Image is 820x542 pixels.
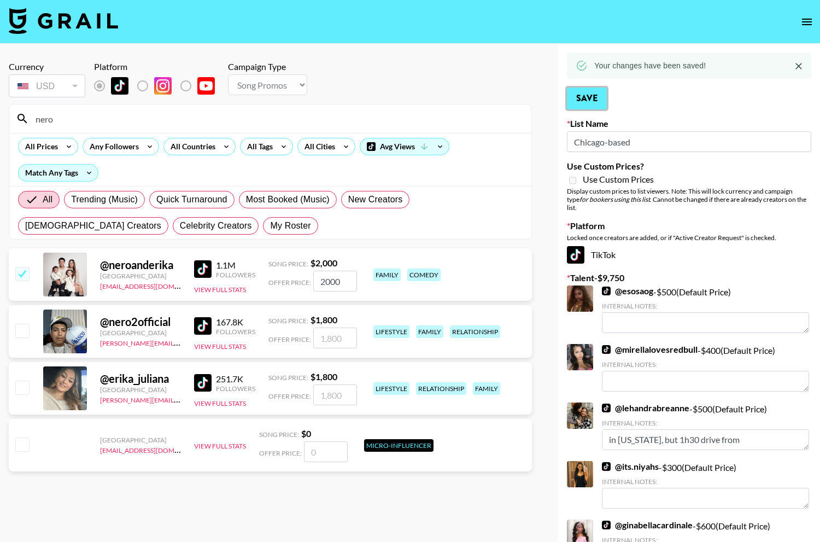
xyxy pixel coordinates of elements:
[313,384,357,405] input: 1,800
[313,271,357,292] input: 2,000
[100,329,181,337] div: [GEOGRAPHIC_DATA]
[602,429,809,450] textarea: in [US_STATE], but 1h30 drive from [GEOGRAPHIC_DATA]
[194,317,212,335] img: TikTok
[373,382,409,395] div: lifestyle
[216,271,255,279] div: Followers
[100,315,181,329] div: @ nero2official
[228,61,307,72] div: Campaign Type
[602,302,809,310] div: Internal Notes:
[29,110,525,127] input: Search by User Name
[311,314,337,325] strong: $ 1,800
[567,118,811,129] label: List Name
[11,77,83,96] div: USD
[216,317,255,328] div: 167.8K
[567,220,811,231] label: Platform
[602,285,809,333] div: - $ 500 (Default Price)
[246,193,330,206] span: Most Booked (Music)
[602,345,611,354] img: TikTok
[268,392,311,400] span: Offer Price:
[796,11,818,33] button: open drawer
[19,138,60,155] div: All Prices
[100,436,181,444] div: [GEOGRAPHIC_DATA]
[450,325,500,338] div: relationship
[602,403,809,450] div: - $ 500 (Default Price)
[9,8,118,34] img: Grail Talent
[100,337,262,347] a: [PERSON_NAME][EMAIL_ADDRESS][DOMAIN_NAME]
[100,258,181,272] div: @ neroanderika
[416,325,443,338] div: family
[373,269,401,281] div: family
[156,193,227,206] span: Quick Turnaround
[9,61,85,72] div: Currency
[83,138,141,155] div: Any Followers
[194,285,246,294] button: View Full Stats
[298,138,337,155] div: All Cities
[216,384,255,393] div: Followers
[311,371,337,382] strong: $ 1,800
[197,77,215,95] img: YouTube
[567,88,607,109] button: Save
[416,382,466,395] div: relationship
[194,260,212,278] img: TikTok
[100,280,210,290] a: [EMAIL_ADDRESS][DOMAIN_NAME]
[94,61,224,72] div: Platform
[111,77,128,95] img: TikTok
[194,399,246,407] button: View Full Stats
[43,193,52,206] span: All
[71,193,138,206] span: Trending (Music)
[164,138,218,155] div: All Countries
[313,328,357,348] input: 1,800
[579,195,650,203] em: for bookers using this list
[567,272,811,283] label: Talent - $ 9,750
[602,461,659,472] a: @its.niyahs
[100,444,210,454] a: [EMAIL_ADDRESS][DOMAIN_NAME]
[241,138,275,155] div: All Tags
[19,165,98,181] div: Match Any Tags
[602,344,809,392] div: - $ 400 (Default Price)
[602,285,653,296] a: @esosaog
[9,72,85,100] div: Remove selected talent to change your currency
[268,317,308,325] span: Song Price:
[602,344,698,355] a: @mirellalovesredbull
[268,374,308,382] span: Song Price:
[270,219,311,232] span: My Roster
[259,430,299,439] span: Song Price:
[373,325,409,338] div: lifestyle
[216,328,255,336] div: Followers
[602,461,809,509] div: - $ 300 (Default Price)
[567,246,584,264] img: TikTok
[567,187,811,212] div: Display custom prices to list viewers. Note: This will lock currency and campaign type . Cannot b...
[583,174,654,185] span: Use Custom Prices
[602,404,611,412] img: TikTok
[602,419,809,427] div: Internal Notes:
[790,58,807,74] button: Close
[194,342,246,351] button: View Full Stats
[602,360,809,369] div: Internal Notes:
[602,520,693,531] a: @ginabellacardinale
[100,386,181,394] div: [GEOGRAPHIC_DATA]
[94,74,224,97] div: Remove selected talent to change platforms
[268,278,311,287] span: Offer Price:
[594,56,706,75] div: Your changes have been saved!
[216,260,255,271] div: 1.1M
[567,161,811,172] label: Use Custom Prices?
[360,138,449,155] div: Avg Views
[25,219,161,232] span: [DEMOGRAPHIC_DATA] Creators
[567,234,811,242] div: Locked once creators are added, or if "Active Creator Request" is checked.
[100,272,181,280] div: [GEOGRAPHIC_DATA]
[602,287,611,295] img: TikTok
[407,269,441,281] div: comedy
[301,428,311,439] strong: $ 0
[194,442,246,450] button: View Full Stats
[304,441,348,462] input: 0
[216,374,255,384] div: 251.7K
[100,394,262,404] a: [PERSON_NAME][EMAIL_ADDRESS][DOMAIN_NAME]
[602,462,611,471] img: TikTok
[154,77,172,95] img: Instagram
[259,449,302,457] span: Offer Price:
[602,477,809,486] div: Internal Notes:
[268,260,308,268] span: Song Price:
[473,382,500,395] div: family
[567,246,811,264] div: TikTok
[180,219,252,232] span: Celebrity Creators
